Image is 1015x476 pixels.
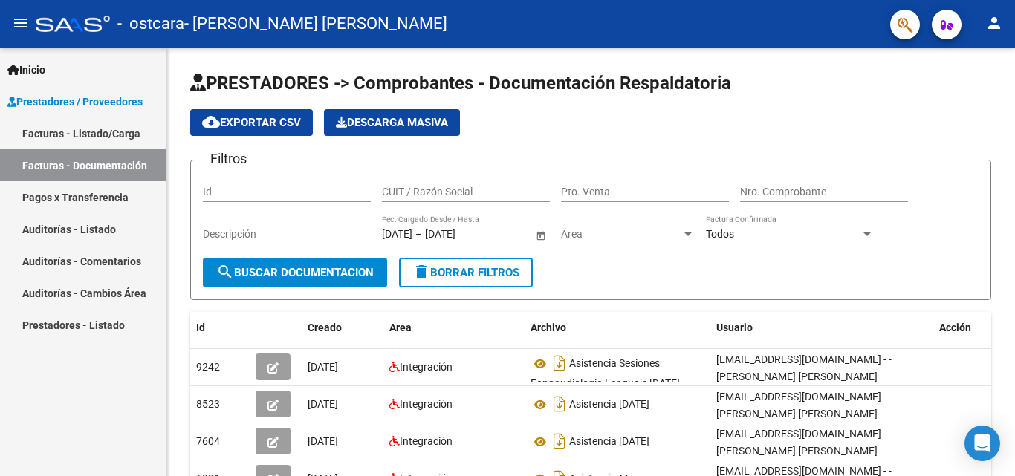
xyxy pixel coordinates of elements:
[7,62,45,78] span: Inicio
[202,116,301,129] span: Exportar CSV
[196,398,220,410] span: 8523
[308,322,342,333] span: Creado
[706,228,734,240] span: Todos
[533,227,548,243] button: Open calendar
[190,73,731,94] span: PRESTADORES -> Comprobantes - Documentación Respaldatoria
[196,435,220,447] span: 7604
[336,116,448,129] span: Descarga Masiva
[324,109,460,136] app-download-masive: Descarga masiva de comprobantes (adjuntos)
[203,258,387,287] button: Buscar Documentacion
[569,436,649,448] span: Asistencia [DATE]
[400,398,453,410] span: Integración
[190,312,250,344] datatable-header-cell: Id
[184,7,447,40] span: - [PERSON_NAME] [PERSON_NAME]
[202,113,220,131] mat-icon: cloud_download
[400,435,453,447] span: Integración
[425,228,498,241] input: Fecha fin
[382,228,412,241] input: Fecha inicio
[550,429,569,453] i: Descargar documento
[196,361,220,373] span: 9242
[710,312,933,344] datatable-header-cell: Usuario
[203,149,254,169] h3: Filtros
[383,312,525,344] datatable-header-cell: Area
[933,312,1008,344] datatable-header-cell: Acción
[399,258,533,287] button: Borrar Filtros
[389,322,412,333] span: Area
[415,228,422,241] span: –
[550,351,569,375] i: Descargar documento
[7,94,143,110] span: Prestadores / Proveedores
[12,14,30,32] mat-icon: menu
[412,266,519,279] span: Borrar Filtros
[716,353,892,382] span: [EMAIL_ADDRESS][DOMAIN_NAME] - - [PERSON_NAME] [PERSON_NAME]
[531,358,680,390] span: Asistencia Sesiones Fonoaudiologia Lenguaje [DATE]
[117,7,184,40] span: - ostcara
[302,312,383,344] datatable-header-cell: Creado
[190,109,313,136] button: Exportar CSV
[196,322,205,333] span: Id
[525,312,710,344] datatable-header-cell: Archivo
[964,426,1000,461] div: Open Intercom Messenger
[308,398,338,410] span: [DATE]
[550,392,569,416] i: Descargar documento
[716,391,892,420] span: [EMAIL_ADDRESS][DOMAIN_NAME] - - [PERSON_NAME] [PERSON_NAME]
[985,14,1003,32] mat-icon: person
[216,263,234,281] mat-icon: search
[561,228,681,241] span: Área
[400,361,453,373] span: Integración
[716,322,753,333] span: Usuario
[324,109,460,136] button: Descarga Masiva
[531,322,566,333] span: Archivo
[308,435,338,447] span: [DATE]
[939,322,971,333] span: Acción
[569,399,649,411] span: Asistencia [DATE]
[216,266,374,279] span: Buscar Documentacion
[412,263,430,281] mat-icon: delete
[716,428,892,457] span: [EMAIL_ADDRESS][DOMAIN_NAME] - - [PERSON_NAME] [PERSON_NAME]
[308,361,338,373] span: [DATE]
